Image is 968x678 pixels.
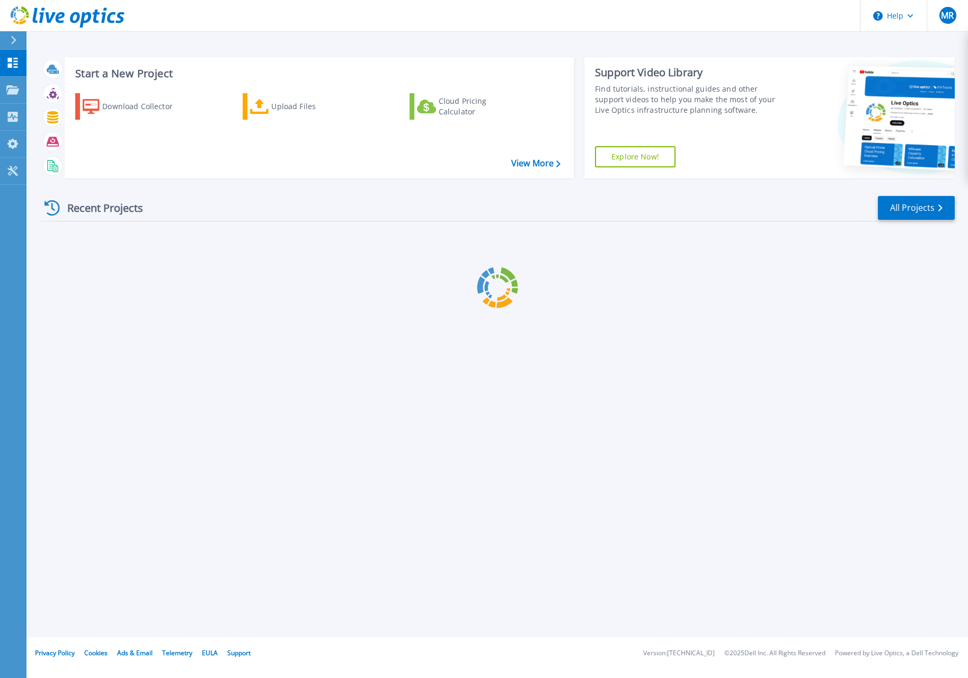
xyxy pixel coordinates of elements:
li: Version: [TECHNICAL_ID] [643,650,715,657]
div: Recent Projects [41,195,157,221]
div: Upload Files [271,96,356,117]
div: Find tutorials, instructional guides and other support videos to help you make the most of your L... [595,84,783,115]
li: Powered by Live Optics, a Dell Technology [835,650,958,657]
a: Cookies [84,648,108,657]
li: © 2025 Dell Inc. All Rights Reserved [724,650,825,657]
h3: Start a New Project [75,68,560,79]
a: All Projects [878,196,955,220]
a: Support [227,648,251,657]
a: EULA [202,648,218,657]
a: Explore Now! [595,146,676,167]
a: Ads & Email [117,648,153,657]
a: Cloud Pricing Calculator [410,93,528,120]
div: Download Collector [102,96,187,117]
a: Privacy Policy [35,648,75,657]
div: Cloud Pricing Calculator [439,96,523,117]
a: Download Collector [75,93,193,120]
a: Telemetry [162,648,192,657]
div: Support Video Library [595,66,783,79]
a: Upload Files [243,93,361,120]
span: MR [941,11,954,20]
a: View More [511,158,561,168]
